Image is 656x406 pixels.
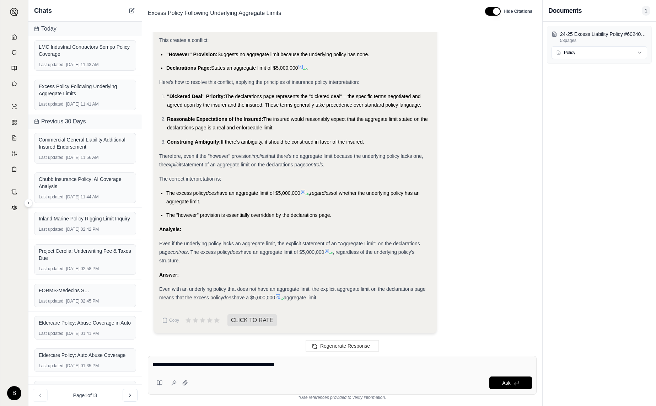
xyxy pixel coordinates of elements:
span: Regenerate Response [320,343,370,349]
a: Contract Analysis [5,185,24,199]
span: States an aggregate limit of $5,000,000 [211,65,298,71]
span: Last updated: [39,62,65,68]
a: Legal Search Engine [5,201,24,215]
div: Excess Policy Following Underlying Aggregate Limits [39,83,131,97]
a: Home [5,30,24,44]
span: have an aggregate limit of $5,000,000 [217,190,300,196]
button: New Chat [128,6,136,15]
span: aggregate limit. [284,295,318,300]
span: Last updated: [39,266,65,272]
span: This creates a conflict: [159,37,209,43]
a: Policy Comparisons [5,115,24,129]
span: Declarations Page: [166,65,211,71]
span: FORMS-Medecins Sans Frontieres USA Inc 2025 NB Rev 1.pdf [39,287,92,294]
div: [DATE] 11:56 AM [39,155,131,160]
a: Coverage Table [5,162,24,176]
div: Eldercare Policy: Auto Abuse Coverage [39,352,131,359]
span: Last updated: [39,194,65,200]
a: Prompt Library [5,61,24,75]
div: [DATE] 11:43 AM [39,62,131,68]
a: Claim Coverage [5,131,24,145]
div: [DATE] 02:45 PM [39,298,131,304]
div: CGL Policy Coverage Limitations and Exclusions [39,384,131,398]
div: Commercial General Liability Additional Insured Endorsement [39,136,131,150]
div: [DATE] 02:58 PM [39,266,131,272]
span: Chats [34,6,52,16]
span: regardless [310,190,333,196]
span: . [323,162,324,167]
div: Inland Marine Policy Rigging Limit Inquiry [39,215,131,222]
button: Ask [489,376,532,389]
span: The insured would reasonably expect that the aggregate limit stated on the declarations page is a... [167,116,428,130]
button: Copy [159,313,182,327]
div: Project Cerelia: Underwriting Fee & Taxes Due [39,247,131,262]
em: explicit [166,162,181,167]
div: [DATE] 01:35 PM [39,363,131,369]
span: Page 1 of 13 [73,392,97,399]
strong: Answer: [159,272,179,278]
span: The "however" provision is essentially overridden by the declarations page. [166,212,331,218]
span: Last updated: [39,363,65,369]
span: Here's how to resolve this conflict, applying the principles of insurance policy interpretation: [159,79,359,85]
div: Today [28,22,142,36]
span: "Dickered Deal" Priority: [167,94,225,99]
span: . The excess policy [188,249,230,255]
span: Ask [502,380,510,386]
a: Custom Report [5,146,24,161]
span: Last updated: [39,298,65,304]
span: statement of an aggregate limit on the declarations page [181,162,305,167]
div: Previous 30 Days [28,114,142,129]
span: 1 [642,6,650,16]
a: Chat [5,77,24,91]
span: Even if the underlying policy lacks an aggregate limit, the explicit statement of an "Aggregate L... [159,241,420,255]
img: Expand sidebar [10,8,18,16]
div: B [7,386,21,400]
span: Last updated: [39,331,65,336]
div: [DATE] 01:41 PM [39,331,131,336]
em: implies [252,153,267,159]
div: [DATE] 02:42 PM [39,226,131,232]
span: Construing Ambiguity: [167,139,221,145]
a: Documents Vault [5,46,24,60]
p: 24-25 Excess Liability Policy #6024019214354.pdf [560,31,647,38]
span: The declarations page represents the "dickered deal" – the specific terms negotiated and agreed u... [167,94,421,108]
span: have an aggregate limit of $5,000,000 [241,249,324,255]
div: Edit Title [145,7,477,19]
span: does [206,190,216,196]
span: . [306,65,308,71]
div: LMC Industrial Contractors Sompo Policy Coverage [39,43,131,58]
span: that there's no aggregate limit because the underlying policy lacks one, the [159,153,423,167]
span: Hide Citations [504,9,532,14]
button: 24-25 Excess Liability Policy #6024019214354.pdf58pages [552,31,647,43]
span: Last updated: [39,155,65,160]
em: controls [170,249,188,255]
strong: Analysis: [159,226,181,232]
span: Even with an underlying policy that does not have an aggregate limit, the explicit aggregate limi... [159,286,425,300]
em: controls [306,162,323,167]
span: The excess policy [166,190,206,196]
p: 58 pages [560,38,647,43]
div: Eldercare Policy: Abuse Coverage in Auto [39,319,131,326]
span: Copy [169,317,179,323]
button: Regenerate Response [306,340,379,352]
span: CLICK TO RATE [227,314,277,326]
span: of whether the underlying policy has an aggregate limit. [166,190,420,204]
em: does [223,295,234,300]
div: [DATE] 11:44 AM [39,194,131,200]
span: , regardless of the underlying policy's structure. [159,249,414,263]
h3: Documents [548,6,582,16]
span: , [309,190,310,196]
span: Suggests no aggregate limit because the underlying policy has none. [217,52,369,57]
div: *Use references provided to verify information. [148,395,537,400]
div: [DATE] 11:41 AM [39,101,131,107]
span: If there's ambiguity, it should be construed in favor of the insured. [221,139,364,145]
span: Last updated: [39,226,65,232]
div: Chubb Insurance Policy: AI Coverage Analysis [39,176,131,190]
span: Excess Policy Following Underlying Aggregate Limits [145,7,284,19]
button: Expand sidebar [7,5,21,19]
span: The correct interpretation is: [159,176,221,182]
span: Reasonable Expectations of the Insured: [167,116,263,122]
span: Therefore, even if the "however" provision [159,153,252,159]
span: have a $5,000,000 [234,295,275,300]
button: Expand sidebar [24,199,33,207]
